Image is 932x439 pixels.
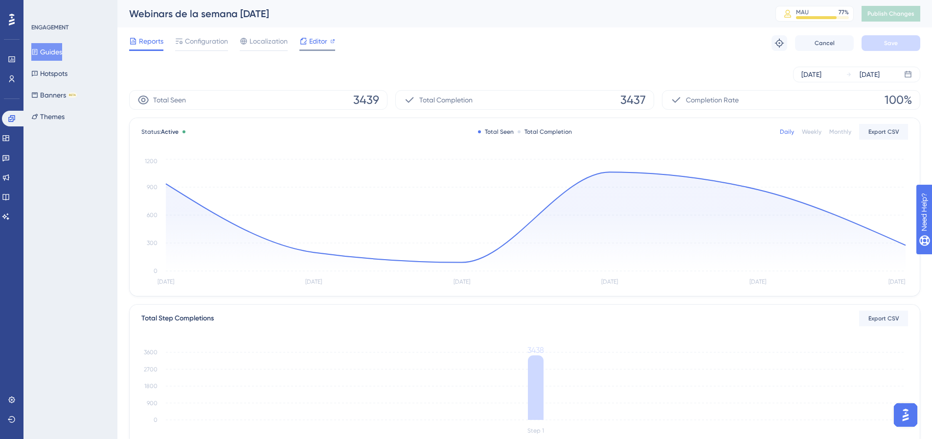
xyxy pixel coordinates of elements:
[147,184,158,191] tspan: 900
[801,69,821,80] div: [DATE]
[154,268,158,274] tspan: 0
[144,366,158,373] tspan: 2700
[780,128,794,136] div: Daily
[161,128,179,135] span: Active
[129,7,751,21] div: Webinars de la semana [DATE]
[454,278,470,285] tspan: [DATE]
[31,86,77,104] button: BannersBETA
[144,349,158,356] tspan: 3600
[68,93,77,98] div: BETA
[888,278,905,285] tspan: [DATE]
[147,212,158,219] tspan: 600
[153,94,186,106] span: Total Seen
[31,43,62,61] button: Guides
[31,108,65,125] button: Themes
[860,69,880,80] div: [DATE]
[802,128,821,136] div: Weekly
[185,35,228,47] span: Configuration
[305,278,322,285] tspan: [DATE]
[147,240,158,246] tspan: 300
[686,94,739,106] span: Completion Rate
[353,92,379,108] span: 3439
[885,92,912,108] span: 100%
[250,35,288,47] span: Localization
[829,128,851,136] div: Monthly
[884,39,898,47] span: Save
[158,278,174,285] tspan: [DATE]
[750,278,766,285] tspan: [DATE]
[31,65,68,82] button: Hotspots
[527,427,544,434] tspan: Step 1
[796,8,809,16] div: MAU
[620,92,646,108] span: 3437
[868,315,899,322] span: Export CSV
[518,128,572,136] div: Total Completion
[478,128,514,136] div: Total Seen
[147,400,158,407] tspan: 900
[527,345,544,355] tspan: 3438
[154,416,158,423] tspan: 0
[891,400,920,430] iframe: UserGuiding AI Assistant Launcher
[867,10,914,18] span: Publish Changes
[859,311,908,326] button: Export CSV
[795,35,854,51] button: Cancel
[601,278,618,285] tspan: [DATE]
[145,158,158,165] tspan: 1200
[868,128,899,136] span: Export CSV
[141,313,214,324] div: Total Step Completions
[309,35,327,47] span: Editor
[139,35,163,47] span: Reports
[815,39,835,47] span: Cancel
[419,94,473,106] span: Total Completion
[31,24,68,31] div: ENGAGEMENT
[144,383,158,390] tspan: 1800
[141,128,179,136] span: Status:
[862,35,920,51] button: Save
[839,8,849,16] div: 77 %
[859,124,908,140] button: Export CSV
[862,6,920,22] button: Publish Changes
[23,2,61,14] span: Need Help?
